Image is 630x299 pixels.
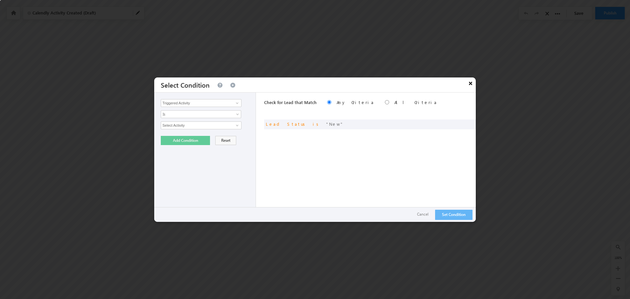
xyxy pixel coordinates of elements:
[465,77,476,89] button: ×
[232,122,241,129] a: Show All Items
[161,136,210,145] button: Add Condition
[161,110,241,118] a: Is
[161,111,232,117] span: Is
[264,99,317,105] span: Check for Lead that Match
[326,121,344,127] span: New
[232,100,241,106] a: Show All Items
[161,99,241,107] input: Type to Search
[161,121,241,129] input: Type to Search
[161,77,210,92] h3: Select Condition
[266,121,307,127] span: Lead Status
[215,136,236,145] button: Reset
[337,99,374,105] label: Any Criteria
[410,210,435,219] button: Cancel
[435,210,472,220] button: Set Condition
[313,121,321,127] span: is
[394,99,437,105] label: All Criteria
